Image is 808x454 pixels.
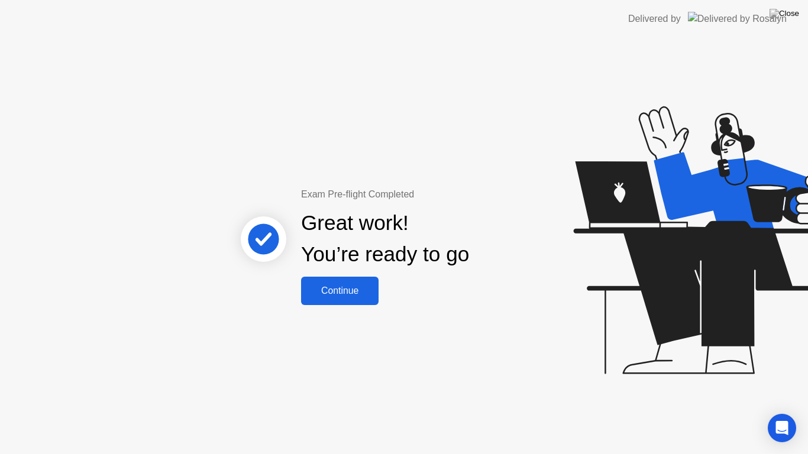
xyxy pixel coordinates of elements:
[770,9,799,18] img: Close
[628,12,681,26] div: Delivered by
[301,187,545,202] div: Exam Pre-flight Completed
[301,207,469,270] div: Great work! You’re ready to go
[301,277,379,305] button: Continue
[768,414,796,442] div: Open Intercom Messenger
[688,12,787,25] img: Delivered by Rosalyn
[305,286,375,296] div: Continue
